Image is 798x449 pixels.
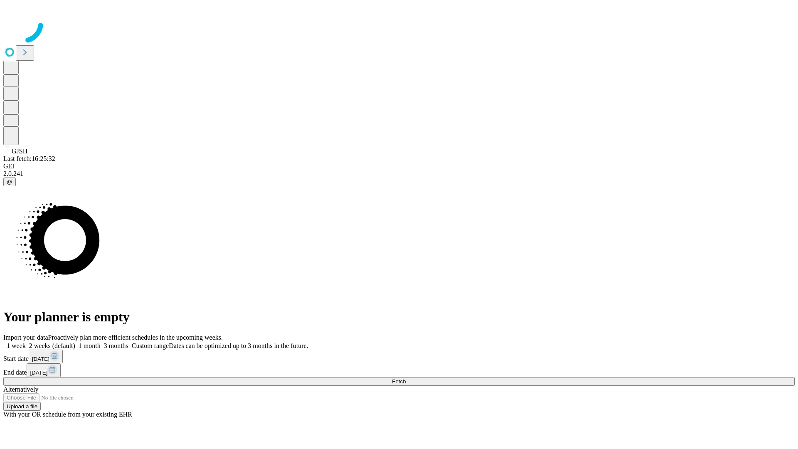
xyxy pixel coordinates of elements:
[3,309,795,325] h1: Your planner is empty
[3,402,41,411] button: Upload a file
[12,148,27,155] span: GJSH
[29,350,63,363] button: [DATE]
[3,363,795,377] div: End date
[3,155,55,162] span: Last fetch: 16:25:32
[3,170,795,178] div: 2.0.241
[29,342,75,349] span: 2 weeks (default)
[3,163,795,170] div: GEI
[27,363,61,377] button: [DATE]
[7,342,26,349] span: 1 week
[3,377,795,386] button: Fetch
[3,334,48,341] span: Import your data
[104,342,128,349] span: 3 months
[3,350,795,363] div: Start date
[3,178,16,186] button: @
[3,386,38,393] span: Alternatively
[132,342,169,349] span: Custom range
[30,370,47,376] span: [DATE]
[169,342,308,349] span: Dates can be optimized up to 3 months in the future.
[3,411,132,418] span: With your OR schedule from your existing EHR
[392,378,406,385] span: Fetch
[79,342,101,349] span: 1 month
[32,356,49,362] span: [DATE]
[7,179,12,185] span: @
[48,334,223,341] span: Proactively plan more efficient schedules in the upcoming weeks.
